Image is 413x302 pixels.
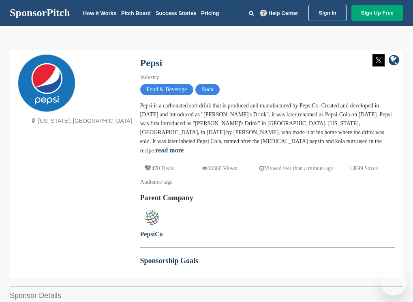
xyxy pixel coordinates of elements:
[10,290,403,301] h2: Sponsor Details
[140,255,395,266] h2: Sponsorship Goals
[140,193,395,203] h2: Parent Company
[259,163,334,173] p: Viewed less than a minute ago
[141,207,162,227] img: Sponsorpitch & PepsiCo
[389,54,399,68] a: company link
[144,163,174,173] p: 470 Deals
[121,10,151,16] a: Pitch Board
[140,73,395,82] div: Industry
[308,5,346,21] a: Sign In
[140,84,194,95] span: Food & Beverage
[18,55,75,113] img: Sponsorpitch & Pepsi
[381,270,407,296] iframe: Button to launch messaging window
[10,8,70,18] a: SponsorPitch
[351,163,378,173] p: 699 Saves
[140,101,395,155] div: Pepsi is a carbonated soft drink that is produced and manufactured by PepsiCo. Created and develo...
[155,147,184,154] a: read more
[156,10,196,16] a: Success Stories
[140,207,163,239] a: PepsiCo
[83,10,116,16] a: How It Works
[140,58,163,68] a: Pepsi
[259,9,300,18] a: Help Center
[202,163,237,173] p: 34360 Views
[140,230,163,239] div: PepsiCo
[195,84,220,95] span: Soda
[201,10,219,16] a: Pricing
[28,116,132,126] p: [US_STATE], [GEOGRAPHIC_DATA]
[351,5,403,21] a: Sign Up Free
[372,54,385,66] img: Twitter white
[140,178,395,186] div: Audience tags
